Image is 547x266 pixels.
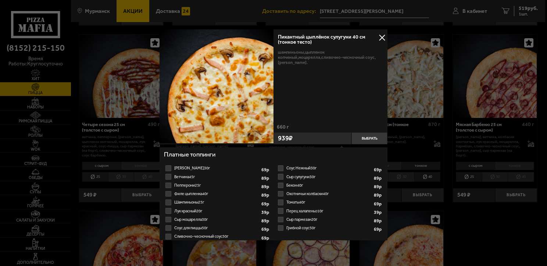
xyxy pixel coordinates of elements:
p: шампиньоны, цыпленок копченый, моцарелла, сливочно-чесночный соус, [PERSON_NAME]. [278,50,383,65]
h4: Платные топпинги [164,150,383,161]
li: Филе цыпленка [164,190,271,198]
li: Перец халапеньо [276,207,383,215]
li: Сыр пармезан [276,215,383,224]
label: Филе цыпленка 40г [164,190,271,198]
label: Лук красный 20г [164,207,271,215]
div: 660 г [273,125,387,133]
label: Грибной соус 50г [276,224,383,232]
li: Соус для пиццы [164,224,271,232]
strong: 89 р [261,176,271,180]
label: Ветчина 45г [164,173,271,181]
strong: 89 р [374,193,383,197]
label: Сливочно-чесночный соус 50г [164,232,271,241]
strong: 39 р [261,210,271,215]
strong: 89 р [374,184,383,189]
label: Сыр пармезан 20г [276,215,383,224]
label: Охотничьи колбаски 40г [276,190,383,198]
label: [PERSON_NAME] 30г [164,164,271,172]
li: Бекон [276,181,383,190]
strong: 89 р [374,219,383,223]
strong: 69 р [374,202,383,206]
strong: 89 р [261,184,271,189]
label: Соус Нежный 30г [276,164,383,172]
li: Охотничьи колбаски [276,190,383,198]
img: Пикантный цыплёнок сулугуни 40 см (тонкое тесто) [160,29,273,143]
label: Перец халапеньо 10г [276,207,383,215]
li: Соус Деликатес [164,164,271,172]
li: Шампиньоны [164,198,271,206]
label: Томаты 40г [276,198,383,206]
li: Лук красный [164,207,271,215]
strong: 89 р [374,176,383,180]
strong: 39 р [374,210,383,215]
label: Сыр сулугуни 30г [276,173,383,181]
strong: 69 р [261,202,271,206]
strong: 69 р [261,168,271,172]
label: Шампиньоны 25г [164,198,271,206]
span: 939 ₽ [278,135,293,142]
strong: 89 р [261,193,271,197]
li: Пепперони [164,181,271,190]
strong: 89 р [261,219,271,223]
strong: 69 р [261,227,271,231]
li: Соус Нежный [276,164,383,172]
li: Грибной соус [276,224,383,232]
h3: Пикантный цыплёнок сулугуни 40 см (тонкое тесто) [278,35,383,45]
label: Бекон 40г [276,181,383,190]
li: Сыр моцарелла [164,215,271,224]
li: Сыр сулугуни [276,173,383,181]
strong: 69 р [374,168,383,172]
label: Соус для пиццы 50г [164,224,271,232]
strong: 69 р [374,227,383,231]
li: Ветчина [164,173,271,181]
button: Выбрать [351,132,387,144]
li: Сливочно-чесночный соус [164,232,271,241]
label: Сыр моцарелла 30г [164,215,271,224]
strong: 69 р [261,236,271,240]
label: Пепперони 25г [164,181,271,190]
li: Томаты [276,198,383,206]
